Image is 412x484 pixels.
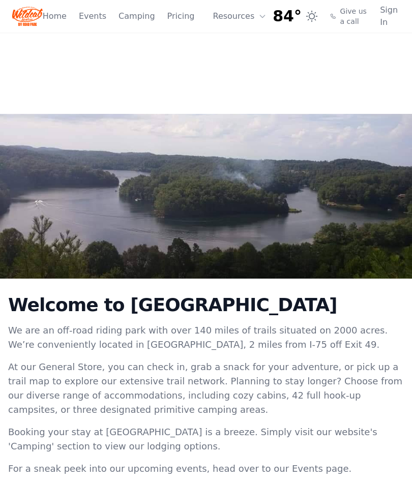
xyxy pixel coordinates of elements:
[167,10,195,22] a: Pricing
[12,4,43,28] img: Wildcat Logo
[207,6,273,26] button: Resources
[119,10,155,22] a: Camping
[43,10,67,22] a: Home
[273,7,302,25] span: 84°
[79,10,106,22] a: Events
[8,462,404,476] p: For a sneak peek into our upcoming events, head over to our Events page.
[8,360,404,417] p: At our General Store, you can check in, grab a snack for your adventure, or pick up a trail map t...
[8,323,404,352] p: We are an off-road riding park with over 140 miles of trails situated on 2000 acres. We’re conven...
[8,425,404,453] p: Booking your stay at [GEOGRAPHIC_DATA] is a breeze. Simply visit our website's 'Camping' section ...
[330,6,368,26] a: Give us a call
[8,295,404,315] h2: Welcome to [GEOGRAPHIC_DATA]
[380,4,400,28] a: Sign In
[340,6,368,26] span: Give us a call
